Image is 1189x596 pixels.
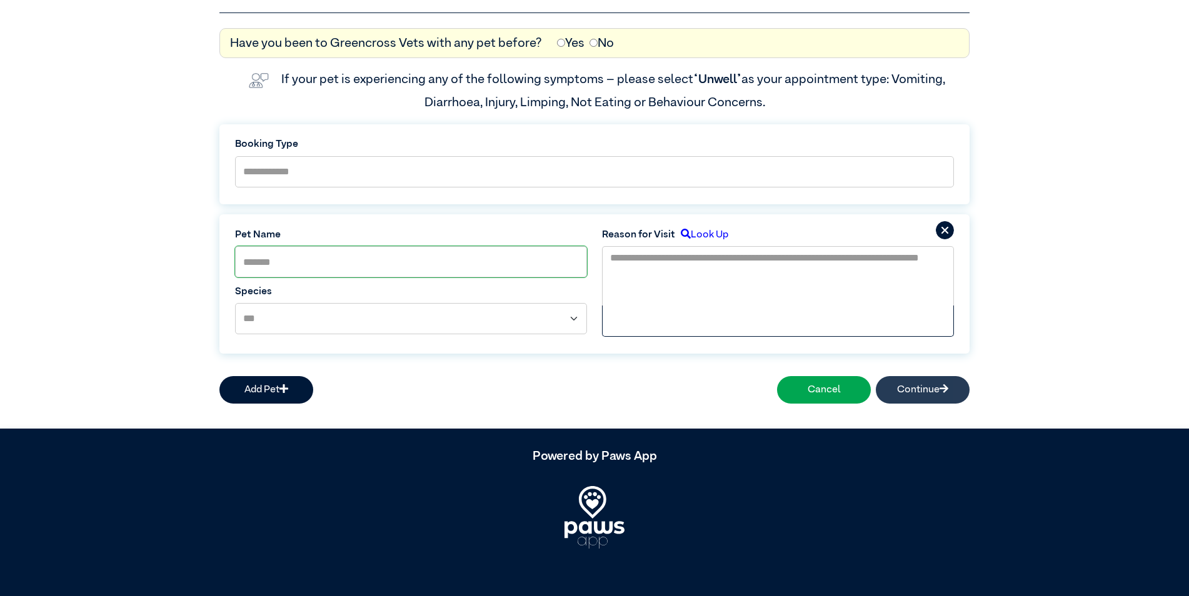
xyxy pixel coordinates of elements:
[219,449,970,464] h5: Powered by Paws App
[230,34,542,52] label: Have you been to Greencross Vets with any pet before?
[876,376,970,404] button: Continue
[589,39,598,47] input: No
[235,284,587,299] label: Species
[235,227,587,242] label: Pet Name
[675,227,728,242] label: Look Up
[602,227,675,242] label: Reason for Visit
[557,39,565,47] input: Yes
[219,376,313,404] button: Add Pet
[281,73,948,108] label: If your pet is experiencing any of the following symptoms – please select as your appointment typ...
[244,68,274,93] img: vet
[777,376,871,404] button: Cancel
[235,137,954,152] label: Booking Type
[589,34,614,52] label: No
[693,73,741,86] span: “Unwell”
[557,34,584,52] label: Yes
[564,486,625,549] img: PawsApp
